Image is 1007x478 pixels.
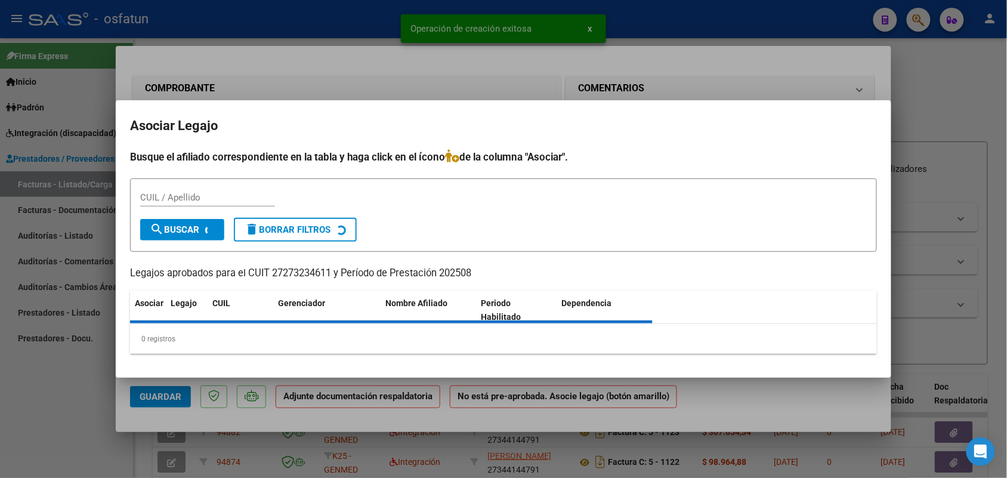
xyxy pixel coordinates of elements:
[135,298,163,308] span: Asociar
[278,298,325,308] span: Gerenciador
[208,291,273,330] datatable-header-cell: CUIL
[130,291,166,330] datatable-header-cell: Asociar
[212,298,230,308] span: CUIL
[385,298,447,308] span: Nombre Afiliado
[381,291,477,330] datatable-header-cell: Nombre Afiliado
[130,115,877,137] h2: Asociar Legajo
[130,324,877,354] div: 0 registros
[166,291,208,330] datatable-header-cell: Legajo
[234,218,357,242] button: Borrar Filtros
[562,298,612,308] span: Dependencia
[130,149,877,165] h4: Busque el afiliado correspondiente en la tabla y haga click en el ícono de la columna "Asociar".
[557,291,653,330] datatable-header-cell: Dependencia
[477,291,557,330] datatable-header-cell: Periodo Habilitado
[245,224,330,235] span: Borrar Filtros
[245,222,259,236] mat-icon: delete
[150,222,164,236] mat-icon: search
[966,437,995,466] div: Open Intercom Messenger
[171,298,197,308] span: Legajo
[481,298,521,322] span: Periodo Habilitado
[130,266,877,281] p: Legajos aprobados para el CUIT 27273234611 y Período de Prestación 202508
[140,219,224,240] button: Buscar
[273,291,381,330] datatable-header-cell: Gerenciador
[150,224,199,235] span: Buscar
